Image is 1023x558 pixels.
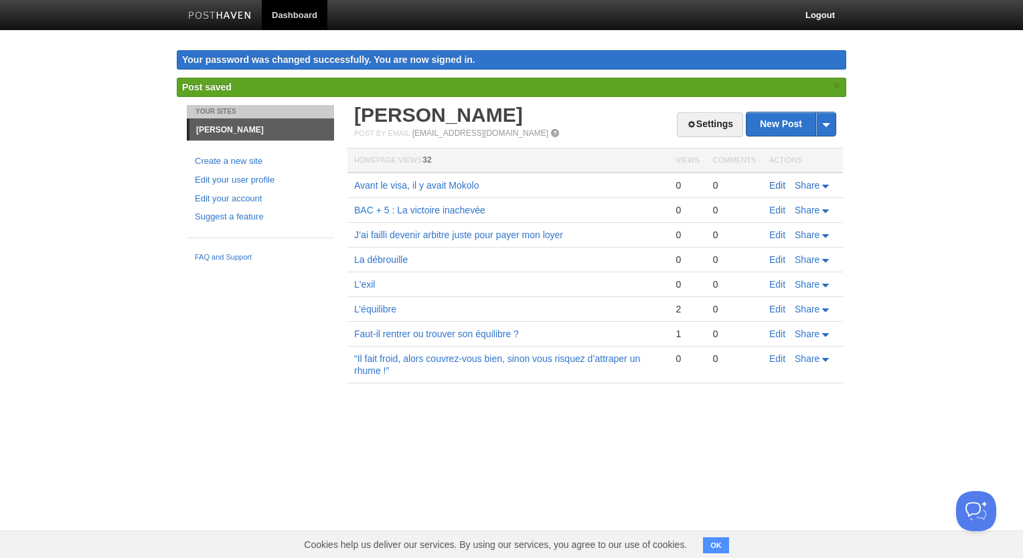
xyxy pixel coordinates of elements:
th: Actions [763,149,843,173]
span: Share [795,279,819,290]
div: 1 [676,328,699,340]
div: 0 [676,229,699,241]
a: L'exil [354,279,375,290]
div: 0 [676,204,699,216]
a: FAQ and Support [195,252,326,264]
a: BAC + 5 : La victoire inachevée [354,205,485,215]
a: L’équilibre [354,304,396,314]
div: 2 [676,303,699,315]
div: 0 [713,229,756,241]
a: Edit [769,254,785,265]
span: Share [795,229,819,240]
span: Post saved [182,82,232,92]
a: × [831,78,843,94]
a: Edit your account [195,192,326,206]
a: Edit your user profile [195,173,326,187]
a: La débrouille [354,254,408,265]
li: Your Sites [187,105,334,118]
span: Share [795,304,819,314]
a: Edit [769,180,785,191]
th: Homepage Views [347,149,669,173]
span: Share [795,180,819,191]
span: Share [795,254,819,265]
a: Edit [769,279,785,290]
a: [EMAIL_ADDRESS][DOMAIN_NAME] [412,128,548,138]
a: J’ai failli devenir arbitre juste pour payer mon loyer [354,229,563,240]
a: Faut-il rentrer ou trouver son équilibre ? [354,329,519,339]
a: Create a new site [195,155,326,169]
a: Suggest a feature [195,210,326,224]
span: Share [795,329,819,339]
span: Post by Email [354,129,410,137]
div: 0 [676,278,699,290]
th: Comments [706,149,763,173]
a: Avant le visa, il y avait Mokolo [354,180,479,191]
div: 0 [713,254,756,266]
div: 0 [713,278,756,290]
th: Views [669,149,706,173]
a: Edit [769,353,785,364]
a: “Il fait froid, alors couvrez-vous bien, sinon vous risquez d’attraper un rhume !” [354,353,640,376]
a: New Post [746,112,836,136]
a: Settings [677,112,743,137]
div: 0 [676,353,699,365]
div: 0 [713,353,756,365]
img: Posthaven-bar [188,11,252,21]
a: Edit [769,304,785,314]
button: OK [703,537,729,553]
div: 0 [713,179,756,191]
div: 0 [713,328,756,340]
a: Edit [769,205,785,215]
div: 0 [713,303,756,315]
iframe: Help Scout Beacon - Open [956,491,996,531]
div: 0 [676,254,699,266]
a: Edit [769,329,785,339]
span: Share [795,205,819,215]
a: [PERSON_NAME] [189,119,334,141]
div: 0 [713,204,756,216]
div: 0 [676,179,699,191]
div: Your password was changed successfully. You are now signed in. [177,50,846,70]
a: Edit [769,229,785,240]
span: Cookies help us deliver our services. By using our services, you agree to our use of cookies. [291,531,700,558]
span: Share [795,353,819,364]
a: [PERSON_NAME] [354,104,523,126]
span: 32 [422,155,431,165]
